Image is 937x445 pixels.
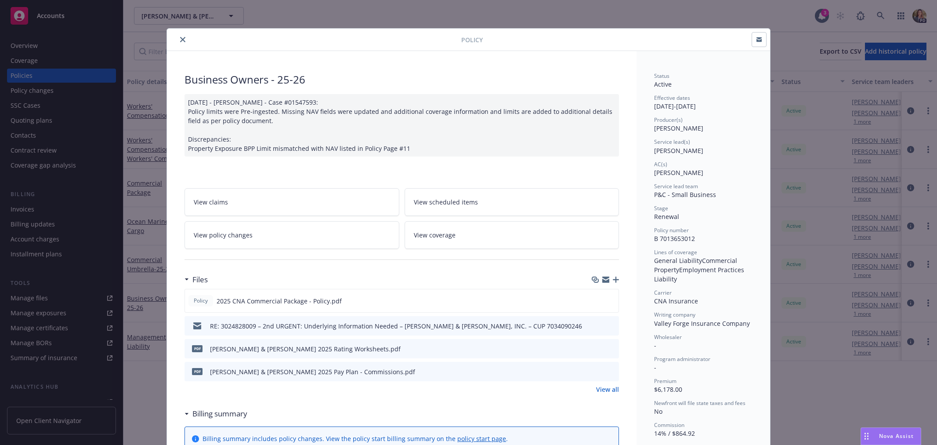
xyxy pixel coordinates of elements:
[654,94,690,102] span: Effective dates
[461,35,483,44] span: Policy
[654,204,668,212] span: Stage
[185,72,619,87] div: Business Owners - 25-26
[654,234,695,243] span: B 7013653012
[203,434,508,443] div: Billing summary includes policy changes. View the policy start billing summary on the .
[192,368,203,375] span: pdf
[654,80,672,88] span: Active
[654,363,656,372] span: -
[608,321,615,331] button: preview file
[194,230,253,240] span: View policy changes
[654,190,716,199] span: P&C - Small Business
[654,355,710,363] span: Program administrator
[210,344,401,354] div: [PERSON_NAME] & [PERSON_NAME] 2025 Rating Worksheets.pdf
[654,72,669,80] span: Status
[654,160,667,168] span: AC(s)
[654,266,746,283] span: Employment Practices Liability
[608,367,615,376] button: preview file
[654,248,697,256] span: Lines of coverage
[414,230,456,240] span: View coverage
[654,377,677,385] span: Premium
[185,408,247,419] div: Billing summary
[210,321,582,331] div: RE: 3024828009 – 2nd URGENT: Underlying Information Needed – [PERSON_NAME] & [PERSON_NAME], INC. ...
[654,94,752,111] div: [DATE] - [DATE]
[593,321,601,331] button: download file
[593,367,601,376] button: download file
[654,256,702,265] span: General Liability
[654,116,683,124] span: Producer(s)
[593,344,601,354] button: download file
[177,34,188,45] button: close
[654,319,750,328] span: Valley Forge Insurance Company
[654,146,703,155] span: [PERSON_NAME]
[608,344,615,354] button: preview file
[861,427,921,445] button: Nova Assist
[654,421,684,429] span: Commission
[654,341,656,350] span: -
[192,408,247,419] h3: Billing summary
[654,289,672,296] span: Carrier
[861,428,872,445] div: Drag to move
[192,274,208,285] h3: Files
[654,297,698,305] span: CNA Insurance
[414,197,478,207] span: View scheduled items
[405,221,619,249] a: View coverage
[654,124,703,132] span: [PERSON_NAME]
[405,188,619,216] a: View scheduled items
[654,256,739,274] span: Commercial Property
[654,212,679,221] span: Renewal
[185,188,399,216] a: View claims
[607,296,615,306] button: preview file
[185,221,399,249] a: View policy changes
[654,399,745,407] span: Newfront will file state taxes and fees
[194,197,228,207] span: View claims
[210,367,415,376] div: [PERSON_NAME] & [PERSON_NAME] 2025 Pay Plan - Commissions.pdf
[192,297,210,305] span: Policy
[654,311,695,318] span: Writing company
[654,138,690,146] span: Service lead(s)
[596,385,619,394] a: View all
[879,432,914,440] span: Nova Assist
[654,429,695,438] span: 14% / $864.92
[217,296,342,306] span: 2025 CNA Commercial Package - Policy.pdf
[457,434,506,443] a: policy start page
[654,407,662,416] span: No
[654,226,689,234] span: Policy number
[654,385,682,394] span: $6,178.00
[192,345,203,352] span: pdf
[654,333,682,341] span: Wholesaler
[593,296,600,306] button: download file
[654,182,698,190] span: Service lead team
[185,94,619,157] div: [DATE] - [PERSON_NAME] - Case #01547593: Policy limits were Pre-ingested. Missing NAV fields were...
[654,168,703,177] span: [PERSON_NAME]
[185,274,208,285] div: Files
